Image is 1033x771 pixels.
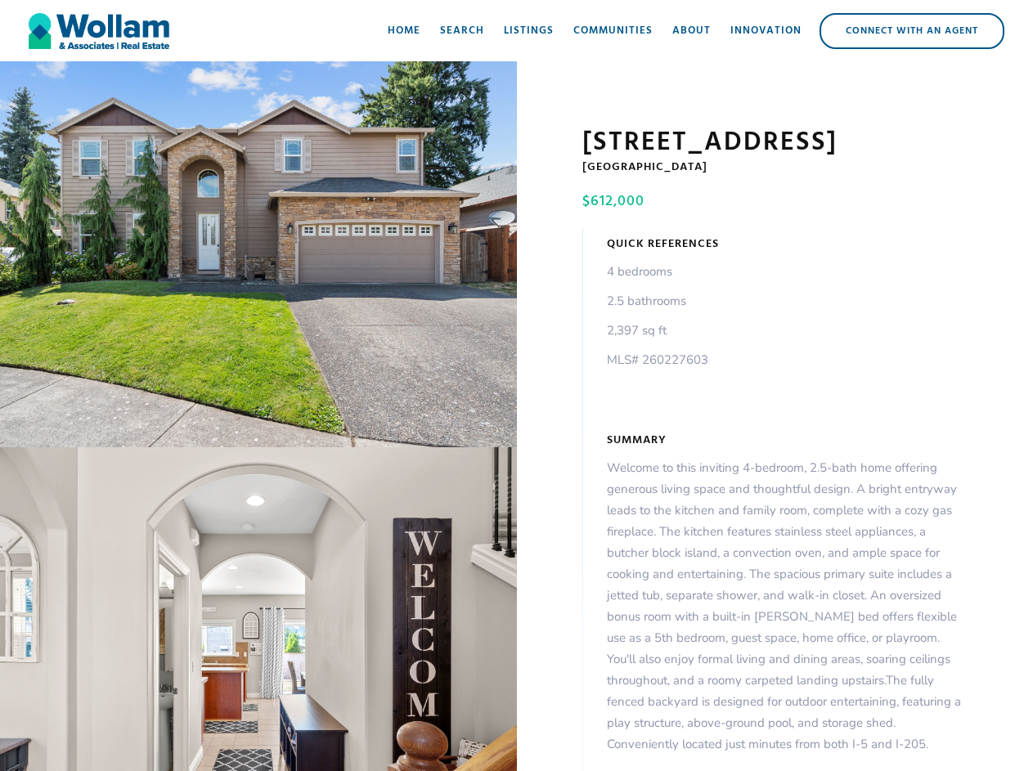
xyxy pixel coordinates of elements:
[607,457,968,755] p: Welcome to this inviting 4-bedroom, 2.5-bath home offering generous living space and thoughtful d...
[430,7,494,56] a: Search
[564,7,662,56] a: Communities
[582,127,968,159] h1: [STREET_ADDRESS]
[504,23,554,39] div: Listings
[388,23,420,39] div: Home
[29,7,169,56] a: home
[672,23,711,39] div: About
[440,23,484,39] div: Search
[378,7,430,56] a: Home
[662,7,721,56] a: About
[607,320,708,341] p: 2,397 sq ft
[607,261,708,282] p: 4 bedrooms
[607,433,667,449] h5: Summary
[573,23,653,39] div: Communities
[721,7,811,56] a: Innovation
[820,13,1004,49] a: Connect with an Agent
[730,23,802,39] div: Innovation
[494,7,564,56] a: Listings
[607,379,708,400] p: ‍
[582,192,964,212] h4: $612,000
[607,290,708,312] p: 2.5 bathrooms
[582,159,968,176] h5: [GEOGRAPHIC_DATA]
[607,236,719,253] h5: Quick References
[821,15,1003,47] div: Connect with an Agent
[607,349,708,370] p: MLS# 260227603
